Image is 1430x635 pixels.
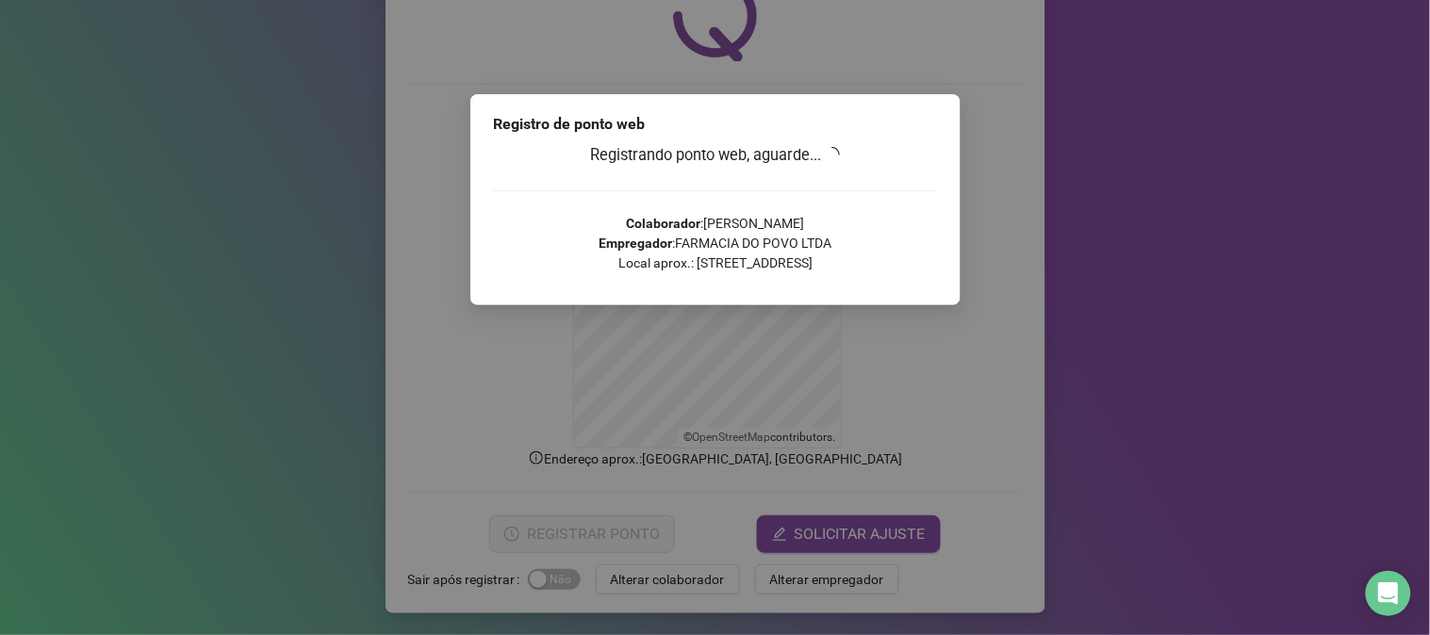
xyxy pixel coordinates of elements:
strong: Colaborador [626,216,700,231]
strong: Empregador [599,236,672,251]
span: loading [821,143,843,165]
h3: Registrando ponto web, aguarde... [493,143,938,168]
div: Registro de ponto web [493,113,938,136]
p: : [PERSON_NAME] : FARMACIA DO POVO LTDA Local aprox.: [STREET_ADDRESS] [493,214,938,273]
div: Open Intercom Messenger [1366,571,1411,616]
